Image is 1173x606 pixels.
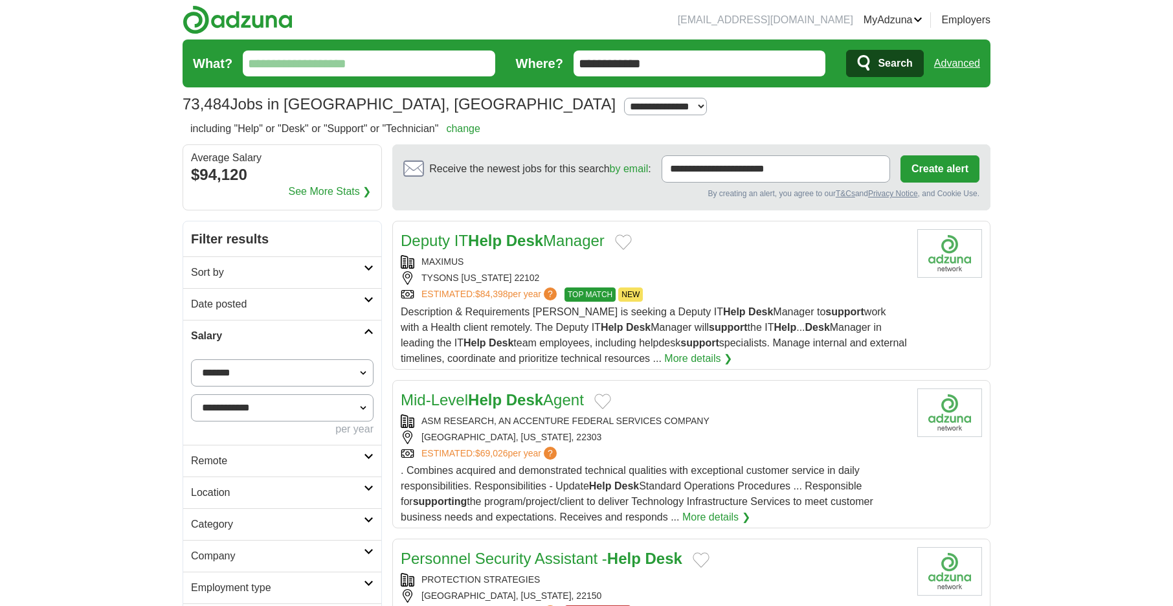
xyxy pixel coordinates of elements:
a: ESTIMATED:$84,398per year? [421,287,559,302]
a: ESTIMATED:$69,026per year? [421,447,559,460]
strong: Desk [506,232,543,249]
a: Sort by [183,256,381,288]
button: Add to favorite jobs [693,552,709,568]
span: ? [544,287,557,300]
li: [EMAIL_ADDRESS][DOMAIN_NAME] [678,12,853,28]
span: . Combines acquired and demonstrated technical qualities with exceptional customer service in dai... [401,465,873,522]
a: More details ❯ [682,510,750,525]
strong: support [709,322,748,333]
div: per year [191,421,374,437]
span: NEW [618,287,643,302]
span: $84,398 [475,289,508,299]
strong: Help [723,306,746,317]
strong: Desk [626,322,651,333]
strong: Desk [805,322,830,333]
strong: Desk [506,391,543,409]
img: Company logo [917,388,982,437]
h2: Sort by [191,265,364,280]
span: Receive the newest jobs for this search : [429,161,651,177]
a: change [446,123,480,134]
a: by email [610,163,649,174]
strong: Help [589,480,612,491]
a: Remote [183,445,381,477]
span: ? [544,447,557,460]
a: Employers [941,12,990,28]
h2: Salary [191,328,364,344]
a: Location [183,477,381,508]
h2: Category [191,517,364,532]
strong: Desk [614,480,639,491]
strong: support [680,337,719,348]
a: Salary [183,320,381,352]
img: Company logo [917,547,982,596]
label: What? [193,54,232,73]
span: 73,484 [183,93,230,116]
strong: Help [601,322,623,333]
a: Mid-LevelHelp DeskAgent [401,391,584,409]
h2: Filter results [183,221,381,256]
a: Deputy ITHelp DeskManager [401,232,605,249]
a: See More Stats ❯ [289,184,372,199]
strong: Help [774,322,797,333]
a: Advanced [934,50,980,76]
h2: Employment type [191,580,364,596]
span: Search [878,50,912,76]
span: $69,026 [475,448,508,458]
label: Where? [516,54,563,73]
a: Date posted [183,288,381,320]
a: Employment type [183,572,381,603]
strong: Desk [645,550,682,567]
h2: Company [191,548,364,564]
img: Adzuna logo [183,5,293,34]
strong: supporting [413,496,467,507]
strong: Help [468,391,502,409]
span: TOP MATCH [564,287,616,302]
h2: including "Help" or "Desk" or "Support" or "Technician" [190,121,480,137]
div: MAXIMUS [401,255,907,269]
div: [GEOGRAPHIC_DATA], [US_STATE], 22303 [401,431,907,444]
img: Company logo [917,229,982,278]
button: Search [846,50,923,77]
div: $94,120 [191,163,374,186]
strong: Help [464,337,486,348]
div: TYSONS [US_STATE] 22102 [401,271,907,285]
a: T&Cs [836,189,855,198]
strong: Help [468,232,502,249]
h1: Jobs in [GEOGRAPHIC_DATA], [GEOGRAPHIC_DATA] [183,95,616,113]
a: Privacy Notice [868,189,918,198]
span: Description & Requirements [PERSON_NAME] is seeking a Deputy IT Manager to work with a Health cli... [401,306,907,364]
strong: Desk [748,306,773,317]
strong: support [825,306,864,317]
h2: Date posted [191,297,364,312]
a: MyAdzuna [864,12,923,28]
div: [GEOGRAPHIC_DATA], [US_STATE], 22150 [401,589,907,603]
a: Company [183,540,381,572]
h2: Remote [191,453,364,469]
button: Create alert [900,155,979,183]
a: Category [183,508,381,540]
div: Average Salary [191,153,374,163]
h2: Location [191,485,364,500]
div: ASM RESEARCH, AN ACCENTURE FEDERAL SERVICES COMPANY [401,414,907,428]
div: By creating an alert, you agree to our and , and Cookie Use. [403,188,979,199]
button: Add to favorite jobs [594,394,611,409]
a: Personnel Security Assistant -Help Desk [401,550,682,567]
div: PROTECTION STRATEGIES [401,573,907,587]
strong: Help [607,550,641,567]
a: More details ❯ [664,351,732,366]
button: Add to favorite jobs [615,234,632,250]
strong: Desk [489,337,513,348]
